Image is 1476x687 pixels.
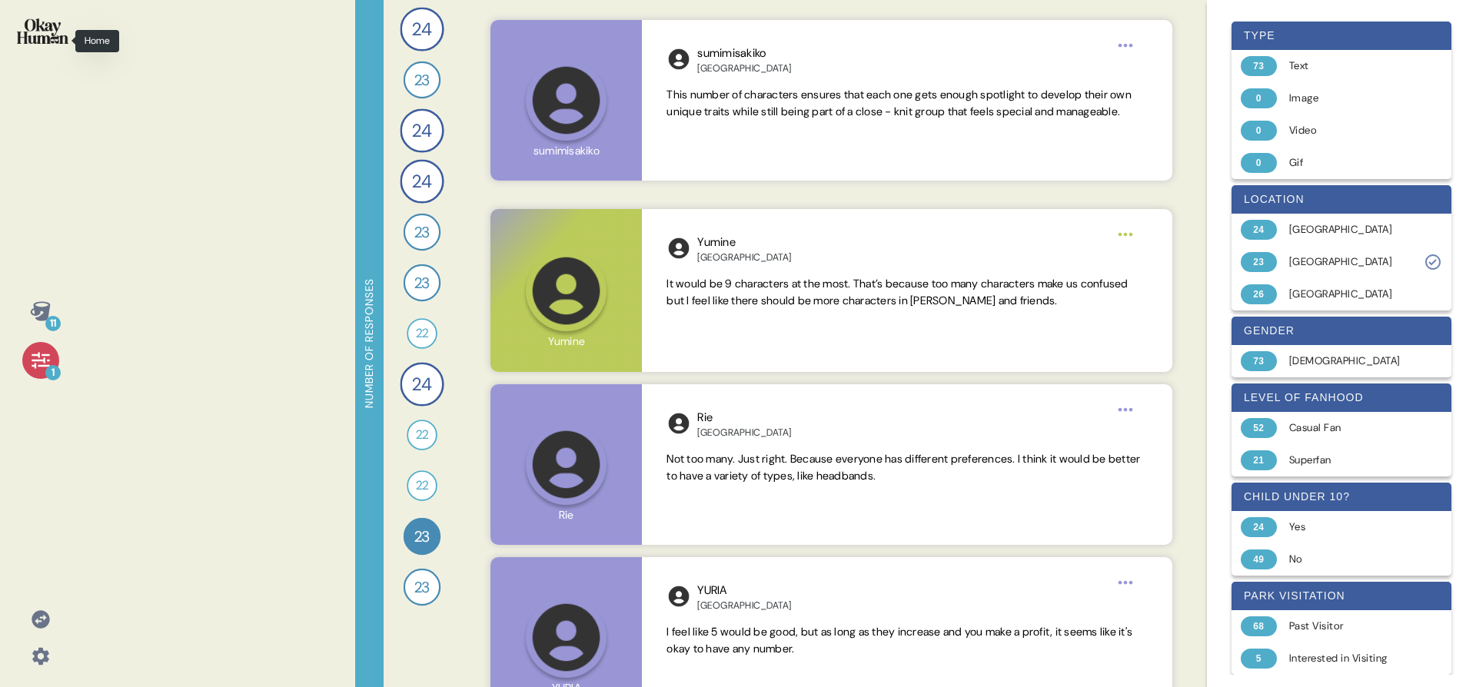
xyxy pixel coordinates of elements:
span: 23 [414,271,430,294]
div: 68 [1241,616,1277,636]
div: YURIA [697,582,791,599]
div: 24 [1241,517,1277,537]
div: Image [1289,91,1411,106]
div: Gif [1289,155,1411,171]
span: 24 [412,15,432,42]
div: Rie [697,409,791,426]
img: okayhuman.3b1b6348.png [17,18,68,44]
div: Child Under 10? [1232,483,1451,511]
div: 0 [1241,121,1277,141]
span: 23 [414,68,430,91]
div: 0 [1241,88,1277,108]
div: [GEOGRAPHIC_DATA] [697,62,791,75]
span: 22 [416,324,428,343]
div: [GEOGRAPHIC_DATA] [1289,254,1411,270]
div: sumimisakiko [697,45,791,62]
div: 52 [1241,418,1277,438]
div: 73 [1241,351,1277,371]
div: 26 [1241,284,1277,304]
div: 1 [45,365,61,380]
div: Yes [1289,519,1411,535]
div: [GEOGRAPHIC_DATA] [697,251,791,264]
div: 24 [1241,220,1277,240]
div: location [1232,185,1451,214]
span: It would be 9 characters at the most. That’s because too many characters make us confused but I f... [667,277,1128,307]
div: Interested in Visiting [1289,651,1411,666]
span: Not too many. Just right. Because everyone has different preferences. I think it would be better ... [667,452,1140,483]
span: 22 [416,476,428,495]
div: 11 [45,316,61,331]
div: Home [75,30,119,52]
div: Casual Fan [1289,420,1411,436]
div: 49 [1241,549,1277,569]
span: 23 [414,221,430,244]
div: Past Visitor [1289,619,1411,634]
div: [GEOGRAPHIC_DATA] [697,426,791,439]
div: [GEOGRAPHIC_DATA] [697,599,791,612]
div: park visitation [1232,582,1451,610]
span: 23 [414,525,430,548]
div: Text [1289,58,1411,74]
img: l1ibTKarBSWXLOhlfT5LxFP+OttMJpPJZDKZTCbz9PgHEggSPYjZSwEAAAAASUVORK5CYII= [667,236,691,261]
div: [GEOGRAPHIC_DATA] [1289,287,1411,302]
div: Yumine [697,234,791,251]
span: 22 [416,426,428,444]
span: This number of characters ensures that each one gets enough spotlight to develop their own unique... [667,88,1132,118]
span: 24 [412,370,432,397]
div: [GEOGRAPHIC_DATA] [1289,222,1411,237]
div: Video [1289,123,1411,138]
div: 0 [1241,153,1277,173]
div: Superfan [1289,453,1411,468]
span: I feel like 5 would be good, but as long as they increase and you make a profit, it seems like it... [667,625,1132,655]
span: 24 [412,117,432,144]
div: level of fanhood [1232,383,1451,412]
img: l1ibTKarBSWXLOhlfT5LxFP+OttMJpPJZDKZTCbz9PgHEggSPYjZSwEAAAAASUVORK5CYII= [667,411,691,436]
div: 21 [1241,450,1277,470]
div: No [1289,552,1411,567]
span: 23 [414,576,430,599]
span: 24 [412,168,432,194]
div: type [1232,22,1451,50]
img: l1ibTKarBSWXLOhlfT5LxFP+OttMJpPJZDKZTCbz9PgHEggSPYjZSwEAAAAASUVORK5CYII= [667,584,691,609]
img: l1ibTKarBSWXLOhlfT5LxFP+OttMJpPJZDKZTCbz9PgHEggSPYjZSwEAAAAASUVORK5CYII= [667,47,691,71]
div: gender [1232,317,1451,345]
div: [DEMOGRAPHIC_DATA] [1289,353,1411,369]
div: 23 [1241,252,1277,272]
div: 73 [1241,56,1277,76]
div: 5 [1241,649,1277,669]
